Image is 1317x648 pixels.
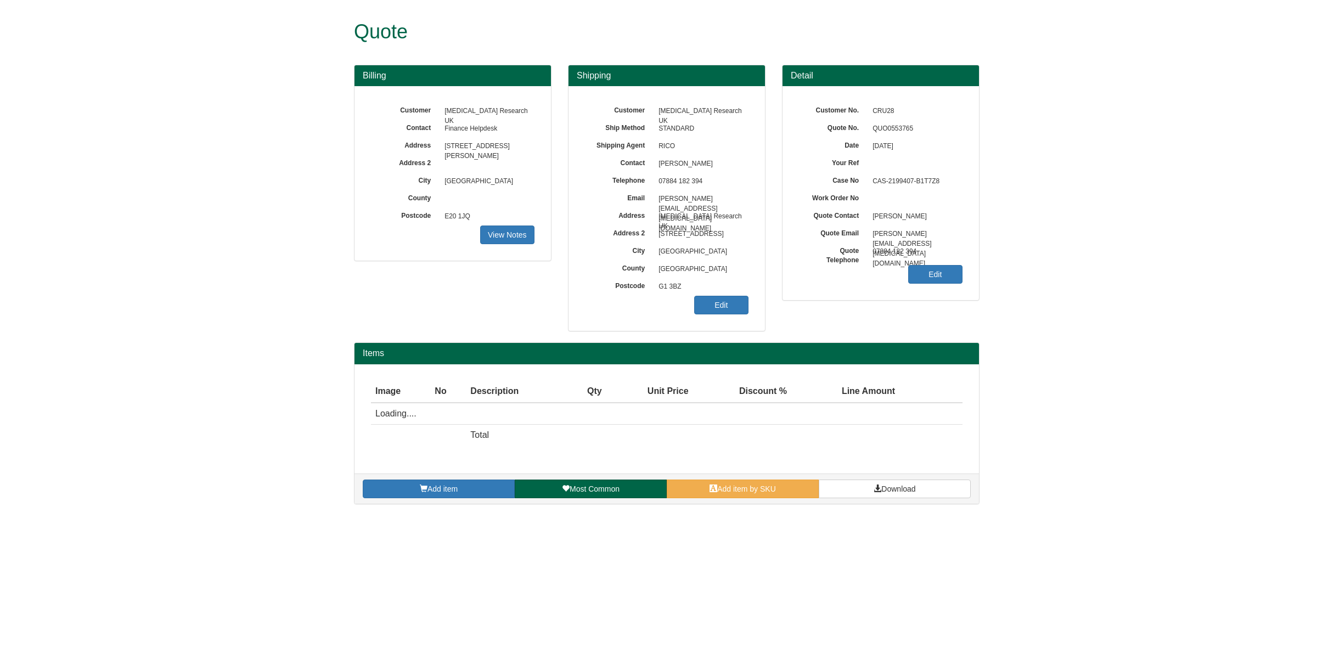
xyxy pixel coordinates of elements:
[799,138,867,150] label: Date
[717,484,776,493] span: Add item by SKU
[585,155,653,168] label: Contact
[585,261,653,273] label: County
[653,155,748,173] span: [PERSON_NAME]
[799,103,867,115] label: Customer No.
[867,138,963,155] span: [DATE]
[653,278,748,296] span: G1 3BZ
[565,381,606,403] th: Qty
[653,173,748,190] span: 07884 182 394
[585,226,653,238] label: Address 2
[799,173,867,185] label: Case No
[585,103,653,115] label: Customer
[653,243,748,261] span: [GEOGRAPHIC_DATA]
[466,381,565,403] th: Description
[480,226,534,244] a: View Notes
[585,120,653,133] label: Ship Method
[371,155,439,168] label: Address 2
[799,243,867,265] label: Quote Telephone
[439,208,534,226] span: E20 1JQ
[427,484,458,493] span: Add item
[371,120,439,133] label: Contact
[799,226,867,238] label: Quote Email
[653,208,748,226] span: [MEDICAL_DATA] Research UK
[867,226,963,243] span: [PERSON_NAME][EMAIL_ADDRESS][MEDICAL_DATA][DOMAIN_NAME]
[867,103,963,120] span: CRU28
[908,265,963,284] a: Edit
[585,173,653,185] label: Telephone
[585,243,653,256] label: City
[867,208,963,226] span: [PERSON_NAME]
[694,296,748,314] a: Edit
[799,120,867,133] label: Quote No.
[867,243,963,261] span: 07884 182 394
[371,403,899,425] td: Loading....
[363,71,543,81] h3: Billing
[439,173,534,190] span: [GEOGRAPHIC_DATA]
[606,381,693,403] th: Unit Price
[799,208,867,221] label: Quote Contact
[371,208,439,221] label: Postcode
[653,261,748,278] span: [GEOGRAPHIC_DATA]
[371,138,439,150] label: Address
[799,155,867,168] label: Your Ref
[653,120,748,138] span: STANDARD
[439,120,534,138] span: Finance Helpdesk
[439,103,534,120] span: [MEDICAL_DATA] Research UK
[570,484,620,493] span: Most Common
[791,71,971,81] h3: Detail
[371,190,439,203] label: County
[466,425,565,446] td: Total
[371,103,439,115] label: Customer
[585,208,653,221] label: Address
[430,381,466,403] th: No
[867,120,963,138] span: QUO0553765
[653,103,748,120] span: [MEDICAL_DATA] Research UK
[867,173,963,190] span: CAS-2199407-B1T7Z8
[653,190,748,208] span: [PERSON_NAME][EMAIL_ADDRESS][MEDICAL_DATA][DOMAIN_NAME]
[363,348,971,358] h2: Items
[577,71,757,81] h3: Shipping
[585,278,653,291] label: Postcode
[371,381,430,403] th: Image
[585,190,653,203] label: Email
[791,381,899,403] th: Line Amount
[585,138,653,150] label: Shipping Agent
[799,190,867,203] label: Work Order No
[653,226,748,243] span: [STREET_ADDRESS]
[371,173,439,185] label: City
[693,381,792,403] th: Discount %
[881,484,915,493] span: Download
[653,138,748,155] span: RICO
[354,21,938,43] h1: Quote
[439,138,534,155] span: [STREET_ADDRESS][PERSON_NAME]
